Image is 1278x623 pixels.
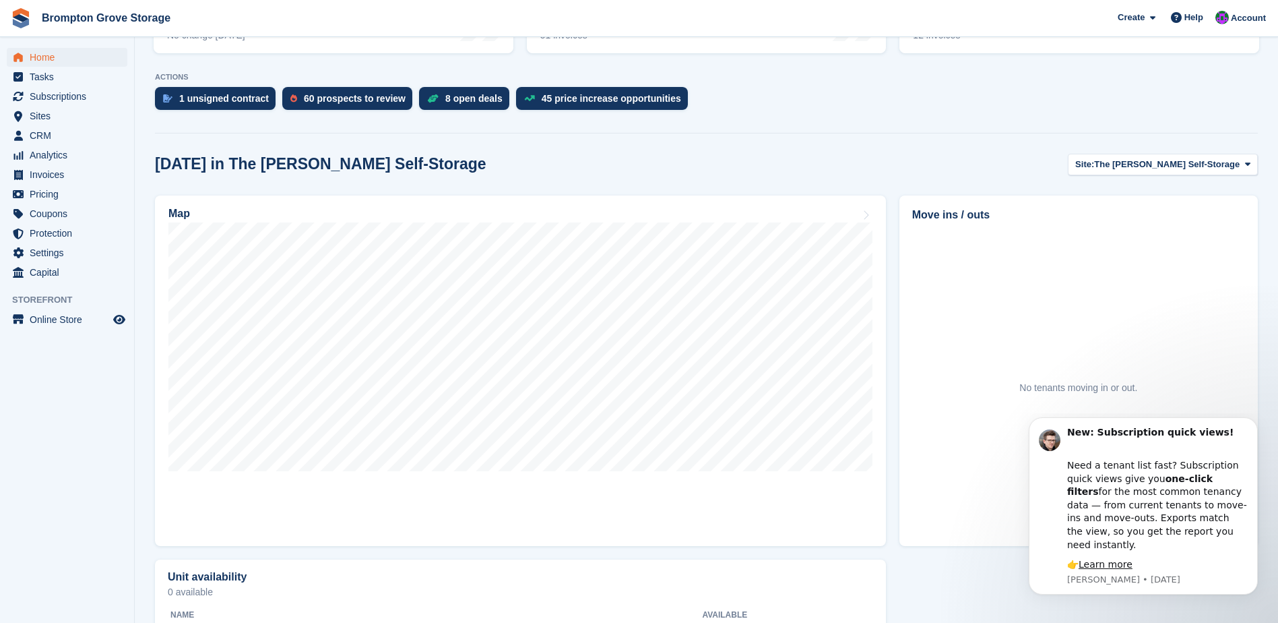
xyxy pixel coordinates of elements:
span: Help [1184,11,1203,24]
a: menu [7,87,127,106]
img: Jo Brock [1215,11,1229,24]
span: Sites [30,107,110,125]
span: Protection [30,224,110,243]
a: Brompton Grove Storage [36,7,176,29]
a: menu [7,310,127,329]
span: Home [30,48,110,67]
a: 1 unsigned contract [155,87,282,117]
h2: Move ins / outs [912,207,1245,223]
h2: [DATE] in The [PERSON_NAME] Self-Storage [155,155,486,173]
p: 0 available [168,587,873,597]
a: menu [7,126,127,145]
span: Subscriptions [30,87,110,106]
span: Online Store [30,310,110,329]
a: Map [155,196,886,546]
a: menu [7,165,127,184]
span: Pricing [30,185,110,204]
span: Invoices [30,165,110,184]
img: contract_signature_icon-13c848040528278c33f63329250d36e43548de30e8caae1d1a13099fd9432cc5.svg [163,94,172,102]
a: menu [7,224,127,243]
a: menu [7,243,127,262]
a: menu [7,107,127,125]
span: Coupons [30,204,110,223]
a: 45 price increase opportunities [516,87,695,117]
span: Settings [30,243,110,262]
a: menu [7,185,127,204]
span: Site: [1075,158,1094,171]
span: The [PERSON_NAME] Self-Storage [1094,158,1240,171]
img: deal-1b604bf984904fb50ccaf53a9ad4b4a5d6e5aea283cecdc64d6e3604feb123c2.svg [427,94,439,103]
a: Preview store [111,311,127,328]
span: Analytics [30,146,110,165]
span: Account [1231,11,1266,25]
a: menu [7,263,127,282]
span: Storefront [12,293,134,307]
h2: Unit availability [168,571,247,583]
img: prospect-51fa495bee0391a8d652442698ab0144808aea92771e9ea1ae160a38d050c398.svg [290,94,297,102]
span: Tasks [30,67,110,86]
div: 8 open deals [445,93,503,104]
img: price_increase_opportunities-93ffe204e8149a01c8c9dc8f82e8f89637d9d84a8eef4429ea346261dce0b2c0.svg [524,95,535,101]
button: Site: The [PERSON_NAME] Self-Storage [1068,154,1258,176]
div: 1 unsigned contract [179,93,269,104]
a: menu [7,204,127,223]
span: CRM [30,126,110,145]
span: Create [1118,11,1145,24]
h2: Map [168,208,190,220]
div: 60 prospects to review [304,93,406,104]
span: Capital [30,263,110,282]
div: 45 price increase opportunities [542,93,681,104]
a: menu [7,67,127,86]
a: 8 open deals [419,87,516,117]
a: menu [7,48,127,67]
p: ACTIONS [155,73,1258,82]
a: 60 prospects to review [282,87,419,117]
a: menu [7,146,127,165]
div: No tenants moving in or out. [1019,381,1137,395]
img: stora-icon-8386f47178a22dfd0bd8f6a31ec36ba5ce8667c1dd55bd0f319d3a0aa187defe.svg [11,8,31,28]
